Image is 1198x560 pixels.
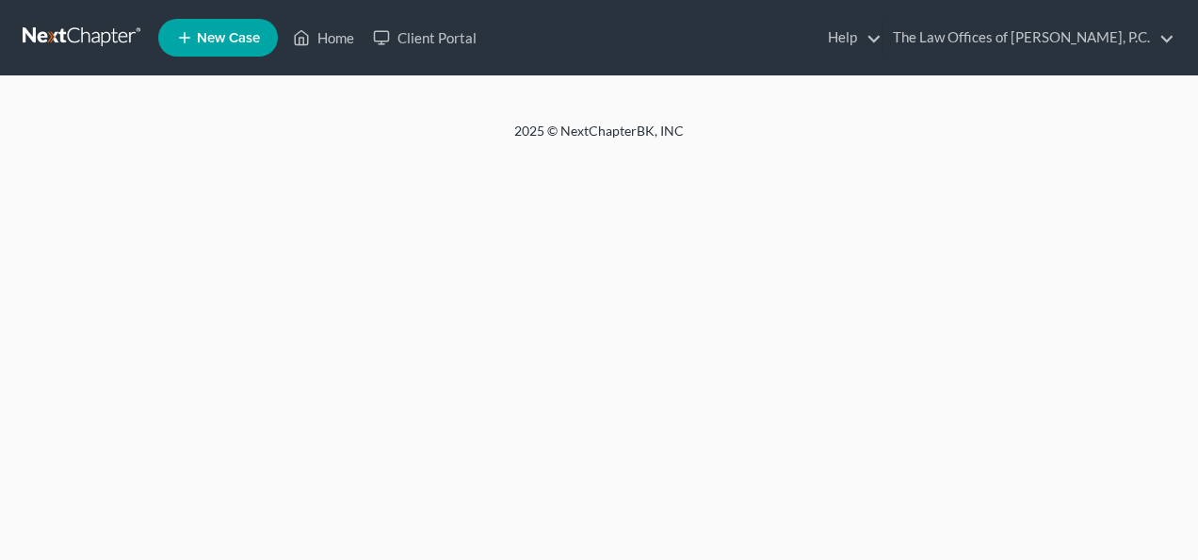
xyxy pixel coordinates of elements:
a: Home [283,21,364,55]
a: Client Portal [364,21,486,55]
a: Help [818,21,882,55]
new-legal-case-button: New Case [158,19,278,57]
div: 2025 © NextChapterBK, INC [62,122,1136,156]
a: The Law Offices of [PERSON_NAME], P.C. [883,21,1174,55]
